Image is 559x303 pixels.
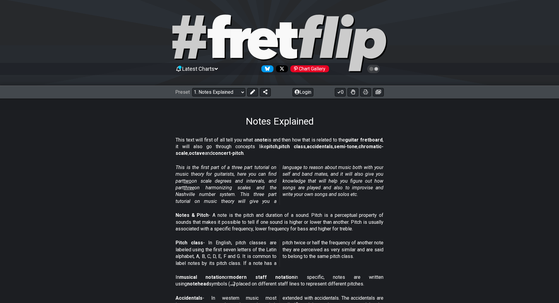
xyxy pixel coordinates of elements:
p: - A note is the pitch and duration of a sound. Pitch is a perceptual property of sounds that make... [176,212,383,232]
a: Follow #fretflip at Bluesky [259,65,273,72]
a: #fretflip at Pinterest [288,65,329,72]
span: Latest Charts [182,66,215,72]
em: This is the first part of a three part tutorial on music theory for guitarists, here you can find... [176,165,383,204]
strong: musical notation [179,274,225,280]
strong: Accidentals [176,295,202,301]
strong: Pitch class [176,240,203,246]
button: Print [360,88,371,96]
strong: pitch [267,144,278,149]
p: This text will first of all tell you what a is and then how that is related to the , it will also... [176,137,383,157]
span: Toggle light / dark theme [370,66,377,72]
button: Login [292,88,313,96]
h1: Notes Explained [246,116,314,127]
button: Edit Preset [247,88,258,96]
button: Share Preset [260,88,271,96]
span: Preset [175,89,190,95]
strong: accidentals [307,144,333,149]
button: Create image [373,88,384,96]
strong: pitch class [279,144,306,149]
a: Follow #fretflip at X [273,65,288,72]
strong: note [257,137,267,143]
strong: octave [189,150,205,156]
button: 0 [335,88,346,96]
span: three [184,185,194,191]
strong: semi-tone [334,144,357,149]
p: In or in specific, notes are written using symbols (𝅝 𝅗𝅥 𝅘𝅥 𝅘𝅥𝅮) placed on different staff lines to r... [176,274,383,288]
span: two [184,178,192,184]
strong: concert-pitch [212,150,244,156]
button: Toggle Dexterity for all fretkits [347,88,358,96]
strong: notehead [187,281,209,287]
strong: modern staff notation [229,274,294,280]
strong: guitar fretboard [345,137,383,143]
p: - In English, pitch classes are labeled using the first seven letters of the Latin alphabet, A, B... [176,239,383,267]
div: Chart Gallery [290,65,329,72]
select: Preset [192,88,245,96]
strong: Notes & Pitch [176,212,208,218]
